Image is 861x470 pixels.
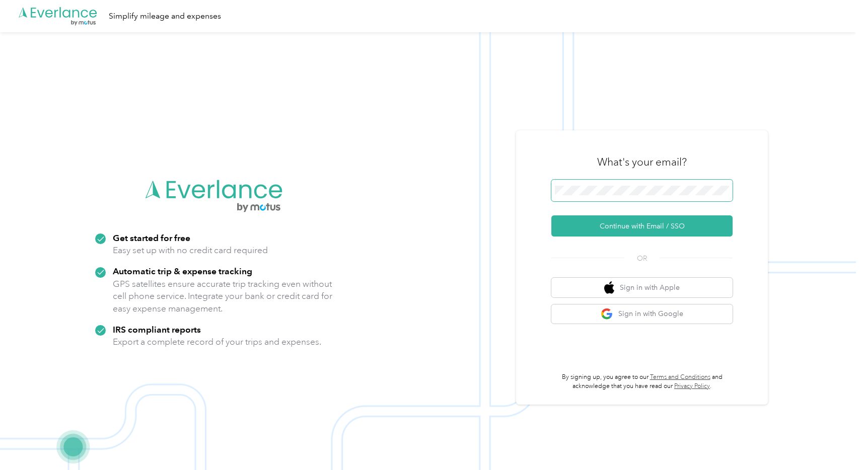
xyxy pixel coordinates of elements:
p: By signing up, you agree to our and acknowledge that you have read our . [551,373,733,390]
strong: Get started for free [113,232,190,243]
h3: What's your email? [597,155,687,169]
a: Privacy Policy [674,382,710,390]
p: GPS satellites ensure accurate trip tracking even without cell phone service. Integrate your bank... [113,278,333,315]
img: apple logo [604,281,614,294]
a: Terms and Conditions [650,373,710,381]
button: google logoSign in with Google [551,304,733,324]
p: Easy set up with no credit card required [113,244,268,257]
img: google logo [601,308,613,321]
span: OR [624,253,660,264]
button: apple logoSign in with Apple [551,278,733,297]
button: Continue with Email / SSO [551,215,733,237]
p: Export a complete record of your trips and expenses. [113,336,321,348]
strong: IRS compliant reports [113,324,201,335]
strong: Automatic trip & expense tracking [113,266,252,276]
div: Simplify mileage and expenses [109,10,221,23]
